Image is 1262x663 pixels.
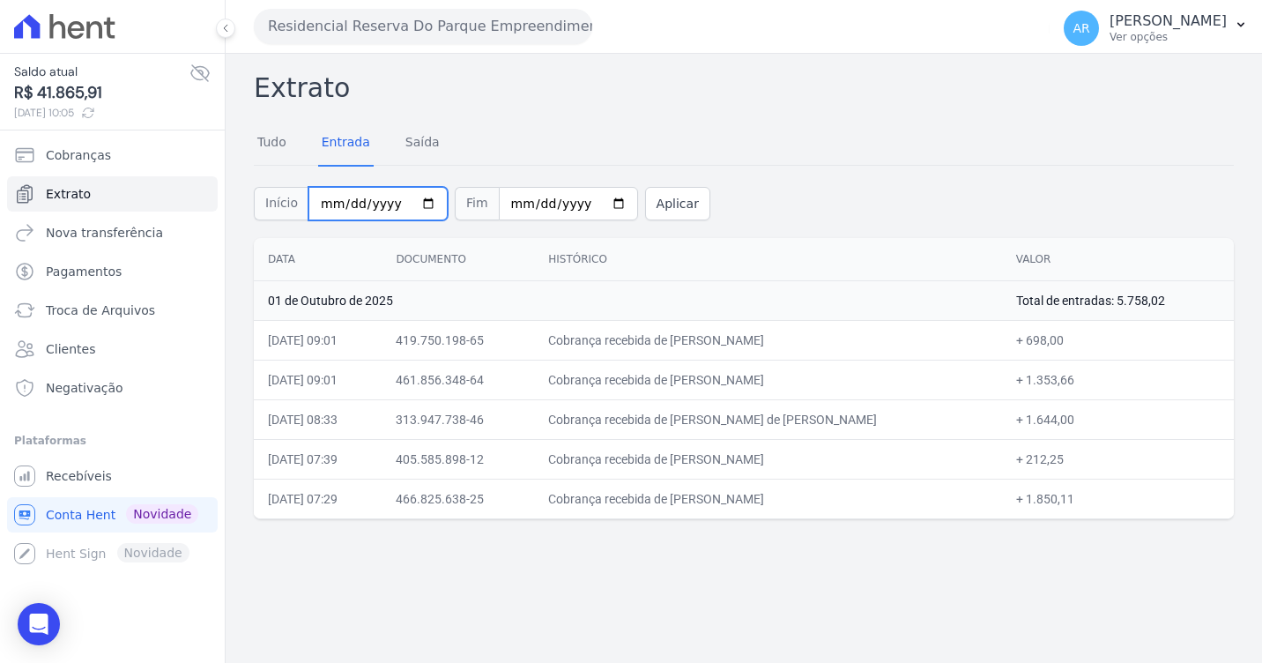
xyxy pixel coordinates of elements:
h2: Extrato [254,68,1234,108]
td: 466.825.638-25 [382,479,534,518]
span: Negativação [46,379,123,397]
td: 01 de Outubro de 2025 [254,280,1002,320]
td: 313.947.738-46 [382,399,534,439]
p: Ver opções [1110,30,1227,44]
td: [DATE] 09:01 [254,320,382,360]
span: Fim [455,187,499,220]
span: R$ 41.865,91 [14,81,189,105]
td: Cobrança recebida de [PERSON_NAME] [534,360,1001,399]
td: [DATE] 09:01 [254,360,382,399]
span: [DATE] 10:05 [14,105,189,121]
td: + 1.353,66 [1002,360,1234,399]
a: Saída [402,121,443,167]
th: Histórico [534,238,1001,281]
span: Cobranças [46,146,111,164]
p: [PERSON_NAME] [1110,12,1227,30]
th: Data [254,238,382,281]
a: Troca de Arquivos [7,293,218,328]
a: Extrato [7,176,218,212]
span: Clientes [46,340,95,358]
a: Recebíveis [7,458,218,494]
a: Cobranças [7,138,218,173]
span: AR [1073,22,1089,34]
button: Aplicar [645,187,710,220]
span: Conta Hent [46,506,115,524]
div: Open Intercom Messenger [18,603,60,645]
a: Entrada [318,121,374,167]
td: Cobrança recebida de [PERSON_NAME] de [PERSON_NAME] [534,399,1001,439]
td: [DATE] 07:29 [254,479,382,518]
span: Início [254,187,308,220]
a: Conta Hent Novidade [7,497,218,533]
th: Valor [1002,238,1234,281]
td: Cobrança recebida de [PERSON_NAME] [534,479,1001,518]
a: Nova transferência [7,215,218,250]
a: Pagamentos [7,254,218,289]
button: Residencial Reserva Do Parque Empreendimento Imobiliario LTDA [254,9,592,44]
div: Plataformas [14,430,211,451]
a: Clientes [7,331,218,367]
td: [DATE] 08:33 [254,399,382,439]
span: Extrato [46,185,91,203]
td: + 698,00 [1002,320,1234,360]
td: [DATE] 07:39 [254,439,382,479]
td: 461.856.348-64 [382,360,534,399]
span: Recebíveis [46,467,112,485]
td: Total de entradas: 5.758,02 [1002,280,1234,320]
td: 419.750.198-65 [382,320,534,360]
span: Nova transferência [46,224,163,242]
td: + 1.644,00 [1002,399,1234,439]
td: Cobrança recebida de [PERSON_NAME] [534,439,1001,479]
th: Documento [382,238,534,281]
a: Tudo [254,121,290,167]
nav: Sidebar [14,138,211,571]
span: Troca de Arquivos [46,302,155,319]
span: Saldo atual [14,63,189,81]
td: + 212,25 [1002,439,1234,479]
td: 405.585.898-12 [382,439,534,479]
td: + 1.850,11 [1002,479,1234,518]
span: Pagamentos [46,263,122,280]
button: AR [PERSON_NAME] Ver opções [1050,4,1262,53]
a: Negativação [7,370,218,406]
td: Cobrança recebida de [PERSON_NAME] [534,320,1001,360]
span: Novidade [126,504,198,524]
